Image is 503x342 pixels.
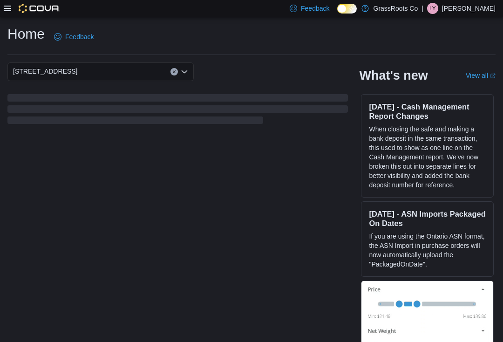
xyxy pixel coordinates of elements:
span: Feedback [65,32,94,41]
span: [STREET_ADDRESS] [13,66,77,77]
a: Feedback [50,27,97,46]
div: Lillian Yensen [427,3,438,14]
img: Cova [19,4,60,13]
span: Feedback [301,4,329,13]
h2: What's new [359,68,428,83]
p: When closing the safe and making a bank deposit in the same transaction, this used to show as one... [369,124,486,190]
button: Clear input [170,68,178,75]
p: | [421,3,423,14]
h1: Home [7,25,45,43]
p: [PERSON_NAME] [442,3,496,14]
span: Loading [7,96,348,126]
input: Dark Mode [337,4,357,14]
h3: [DATE] - Cash Management Report Changes [369,102,486,121]
h3: [DATE] - ASN Imports Packaged On Dates [369,209,486,228]
p: If you are using the Ontario ASN format, the ASN Import in purchase orders will now automatically... [369,232,486,269]
button: Open list of options [181,68,188,75]
p: GrassRoots Co [374,3,418,14]
span: LY [429,3,436,14]
svg: External link [490,73,496,79]
a: View allExternal link [466,72,496,79]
